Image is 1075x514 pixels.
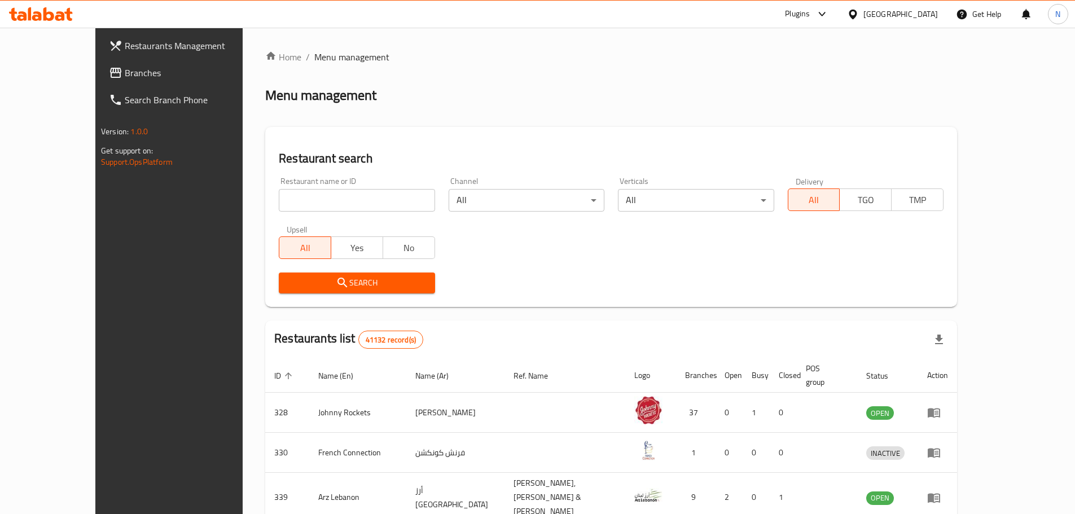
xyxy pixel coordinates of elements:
button: No [383,236,435,259]
span: 41132 record(s) [359,335,423,345]
span: OPEN [866,491,894,504]
div: OPEN [866,491,894,505]
span: Branches [125,66,266,80]
a: Branches [100,59,275,86]
h2: Restaurants list [274,330,423,349]
a: Home [265,50,301,64]
li: / [306,50,310,64]
button: TMP [891,188,944,211]
h2: Restaurant search [279,150,944,167]
td: Johnny Rockets [309,393,406,433]
button: All [788,188,840,211]
div: All [449,189,604,212]
label: Upsell [287,225,308,233]
th: Logo [625,358,676,393]
span: 1.0.0 [130,124,148,139]
a: Search Branch Phone [100,86,275,113]
td: 0 [770,433,797,473]
span: Ref. Name [514,369,563,383]
th: Action [918,358,957,393]
button: TGO [839,188,892,211]
span: Status [866,369,903,383]
h2: Menu management [265,86,376,104]
span: Search [288,276,425,290]
td: 37 [676,393,716,433]
div: INACTIVE [866,446,905,460]
th: Open [716,358,743,393]
td: 1 [743,393,770,433]
span: Search Branch Phone [125,93,266,107]
button: Yes [331,236,383,259]
span: Version: [101,124,129,139]
span: TMP [896,192,939,208]
input: Search for restaurant name or ID.. [279,189,435,212]
td: [PERSON_NAME] [406,393,504,433]
span: No [388,240,431,256]
span: N [1055,8,1060,20]
td: 0 [716,433,743,473]
span: TGO [844,192,887,208]
button: All [279,236,331,259]
span: Name (Ar) [415,369,463,383]
span: Restaurants Management [125,39,266,52]
div: Total records count [358,331,423,349]
div: Plugins [785,7,810,21]
th: Branches [676,358,716,393]
div: Menu [927,446,948,459]
button: Search [279,273,435,293]
th: Closed [770,358,797,393]
span: POS group [806,362,844,389]
td: 0 [770,393,797,433]
span: ID [274,369,296,383]
span: Name (En) [318,369,368,383]
img: French Connection [634,436,662,464]
span: Menu management [314,50,389,64]
td: French Connection [309,433,406,473]
td: فرنش كونكشن [406,433,504,473]
img: Arz Lebanon [634,481,662,509]
div: Export file [925,326,953,353]
span: All [284,240,327,256]
div: Menu [927,491,948,504]
label: Delivery [796,177,824,185]
span: INACTIVE [866,447,905,460]
img: Johnny Rockets [634,396,662,424]
span: OPEN [866,407,894,420]
td: 330 [265,433,309,473]
div: Menu [927,406,948,419]
span: Get support on: [101,143,153,158]
nav: breadcrumb [265,50,957,64]
td: 1 [676,433,716,473]
div: [GEOGRAPHIC_DATA] [863,8,938,20]
div: All [618,189,774,212]
td: 0 [743,433,770,473]
a: Restaurants Management [100,32,275,59]
a: Support.OpsPlatform [101,155,173,169]
span: Yes [336,240,379,256]
td: 0 [716,393,743,433]
span: All [793,192,836,208]
th: Busy [743,358,770,393]
td: 328 [265,393,309,433]
div: OPEN [866,406,894,420]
